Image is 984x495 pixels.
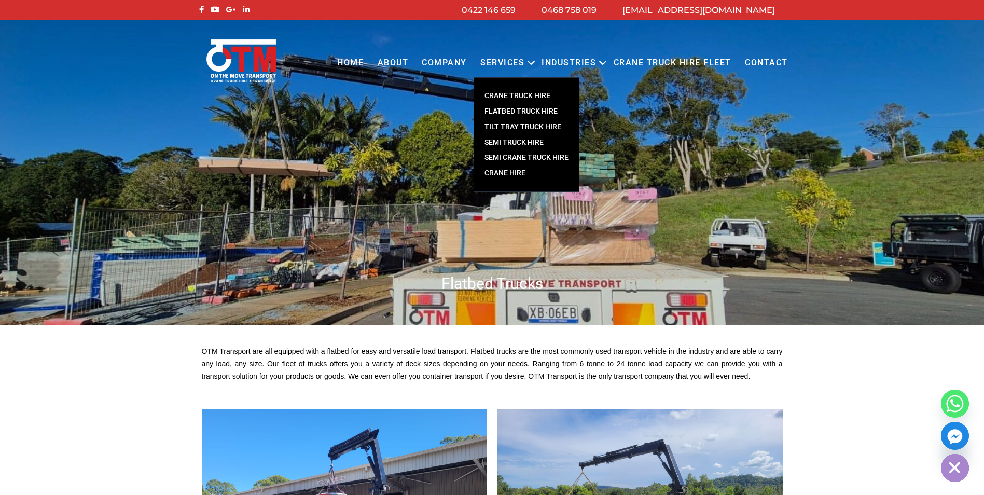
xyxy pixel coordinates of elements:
a: Services [474,49,531,77]
a: Crane Hire [474,166,579,181]
a: TILT TRAY TRUCK HIRE [474,119,579,135]
a: 0422 146 659 [462,5,516,15]
a: SEMI TRUCK HIRE [474,135,579,150]
h1: Flatbed Trucks [197,273,788,294]
a: Whatsapp [941,390,969,418]
a: Industries [535,49,603,77]
p: OTM Transport are all equipped with a flatbed for easy and versatile load transport. Flatbed truc... [202,346,783,382]
a: Facebook_Messenger [941,422,969,450]
a: CRANE TRUCK HIRE [474,88,579,104]
a: About [370,49,415,77]
img: Otmtransport [204,38,278,84]
a: Crane Truck Hire Fleet [606,49,738,77]
a: SEMI CRANE TRUCK HIRE [474,150,579,166]
a: Contact [738,49,795,77]
a: FLATBED TRUCK HIRE [474,104,579,119]
a: [EMAIL_ADDRESS][DOMAIN_NAME] [622,5,775,15]
a: Home [330,49,370,77]
a: COMPANY [415,49,474,77]
a: 0468 758 019 [542,5,597,15]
